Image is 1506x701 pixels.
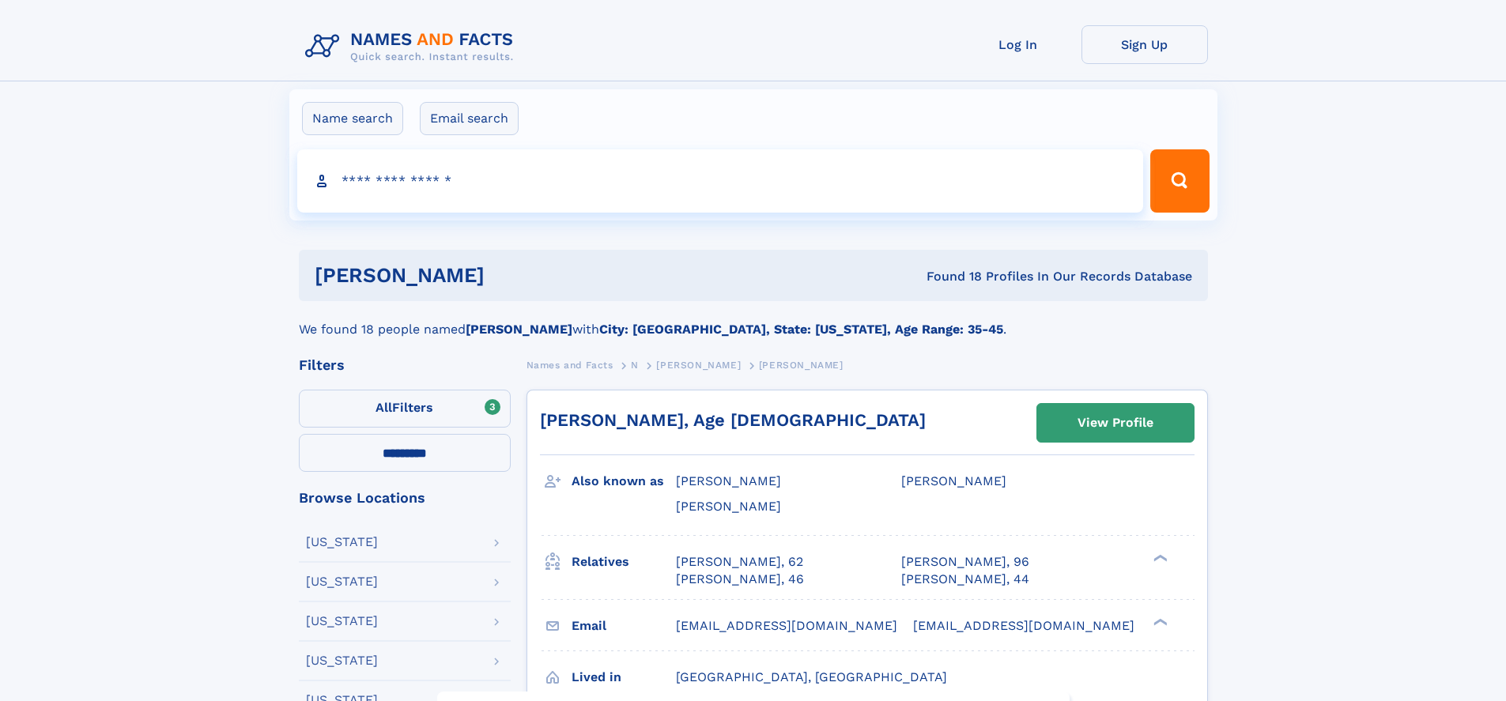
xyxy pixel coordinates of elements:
span: N [631,360,639,371]
a: N [631,355,639,375]
span: [EMAIL_ADDRESS][DOMAIN_NAME] [676,618,897,633]
a: [PERSON_NAME], 62 [676,553,803,571]
span: [EMAIL_ADDRESS][DOMAIN_NAME] [913,618,1134,633]
span: [PERSON_NAME] [676,473,781,488]
a: [PERSON_NAME], 46 [676,571,804,588]
label: Name search [302,102,403,135]
span: All [376,400,392,415]
span: [PERSON_NAME] [656,360,741,371]
a: [PERSON_NAME], Age [DEMOGRAPHIC_DATA] [540,410,926,430]
h1: [PERSON_NAME] [315,266,706,285]
div: Filters [299,358,511,372]
input: search input [297,149,1144,213]
a: [PERSON_NAME], 96 [901,553,1029,571]
label: Filters [299,390,511,428]
label: Email search [420,102,519,135]
div: [US_STATE] [306,536,378,548]
div: ❯ [1149,616,1168,627]
h3: Email [572,612,676,639]
a: [PERSON_NAME], 44 [901,571,1029,588]
a: View Profile [1037,404,1194,442]
div: Found 18 Profiles In Our Records Database [705,268,1192,285]
img: Logo Names and Facts [299,25,527,68]
div: We found 18 people named with . [299,301,1208,339]
div: ❯ [1149,552,1168,563]
a: Names and Facts [527,355,613,375]
b: City: [GEOGRAPHIC_DATA], State: [US_STATE], Age Range: 35-45 [599,322,1003,337]
div: [US_STATE] [306,575,378,588]
h3: Relatives [572,548,676,575]
a: Log In [955,25,1081,64]
button: Search Button [1150,149,1209,213]
a: [PERSON_NAME] [656,355,741,375]
div: [US_STATE] [306,654,378,667]
div: Browse Locations [299,491,511,505]
span: [PERSON_NAME] [901,473,1006,488]
a: Sign Up [1081,25,1208,64]
h3: Also known as [572,468,676,495]
b: [PERSON_NAME] [466,322,572,337]
div: [US_STATE] [306,615,378,628]
span: [GEOGRAPHIC_DATA], [GEOGRAPHIC_DATA] [676,669,947,684]
span: [PERSON_NAME] [676,499,781,514]
span: [PERSON_NAME] [759,360,844,371]
div: View Profile [1078,405,1153,441]
h3: Lived in [572,664,676,691]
